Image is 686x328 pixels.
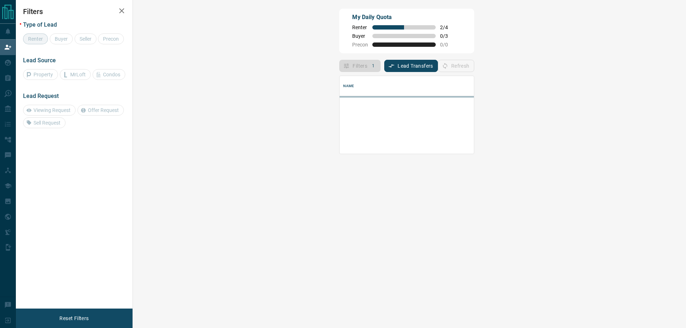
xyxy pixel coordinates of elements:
span: Lead Source [23,57,56,64]
span: Lead Request [23,93,59,99]
div: Name [340,76,589,96]
span: Buyer [352,33,368,39]
span: 2 / 4 [440,24,456,30]
span: Type of Lead [23,21,57,28]
span: Renter [352,24,368,30]
p: My Daily Quota [352,13,456,22]
button: Reset Filters [55,312,93,324]
h2: Filters [23,7,125,16]
span: Precon [352,42,368,48]
div: Name [343,76,354,96]
span: 0 / 0 [440,42,456,48]
span: 0 / 3 [440,33,456,39]
button: Lead Transfers [384,60,438,72]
